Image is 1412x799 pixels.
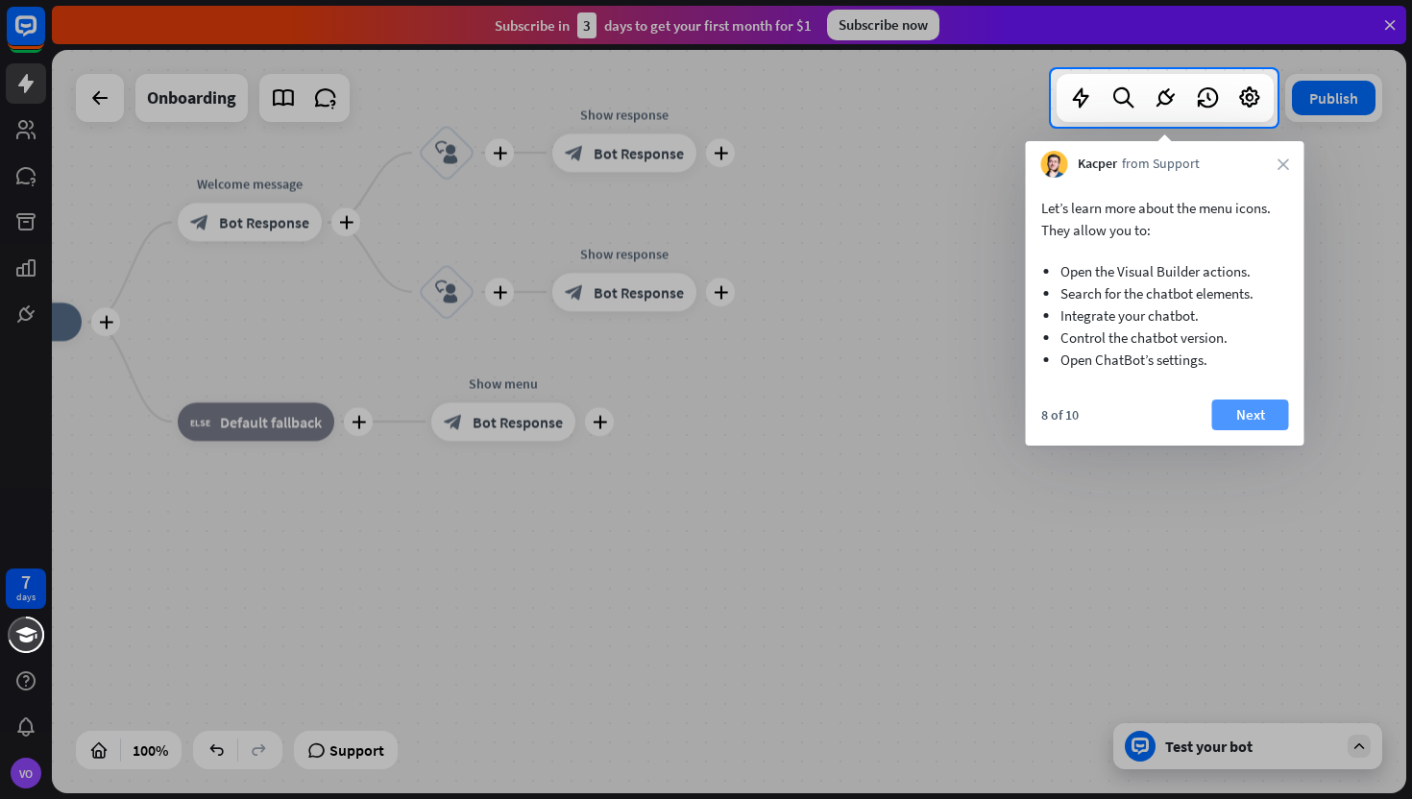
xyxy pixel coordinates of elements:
[1060,260,1270,282] li: Open the Visual Builder actions.
[1041,197,1289,241] p: Let’s learn more about the menu icons. They allow you to:
[1041,406,1079,424] div: 8 of 10
[1278,158,1289,170] i: close
[1078,155,1117,174] span: Kacper
[1060,349,1270,371] li: Open ChatBot’s settings.
[1060,282,1270,304] li: Search for the chatbot elements.
[1060,327,1270,349] li: Control the chatbot version.
[15,8,73,65] button: Open LiveChat chat widget
[1212,399,1289,430] button: Next
[1060,304,1270,327] li: Integrate your chatbot.
[1122,155,1200,174] span: from Support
